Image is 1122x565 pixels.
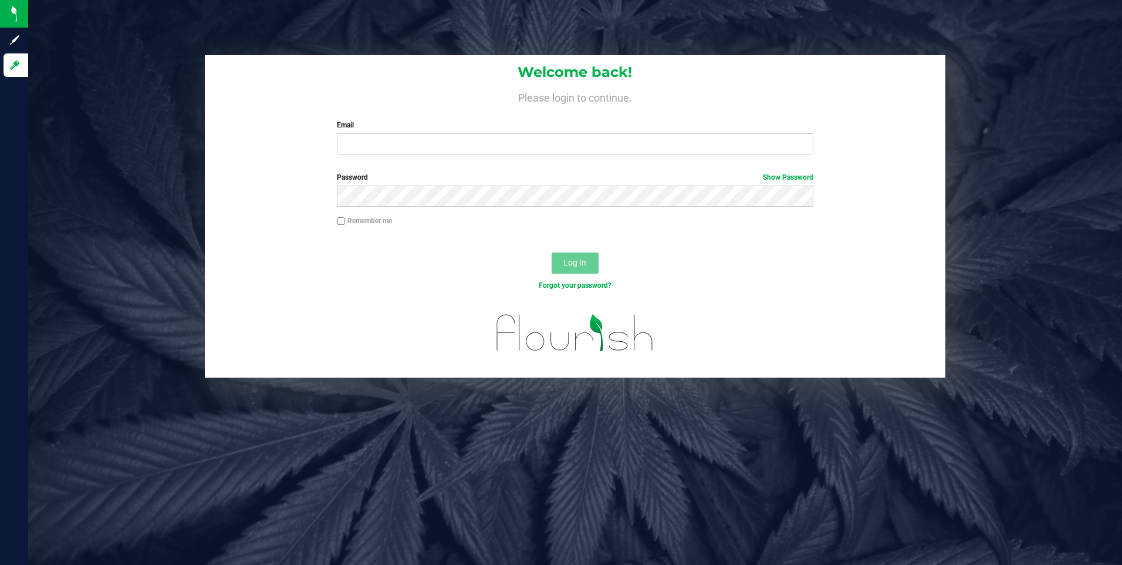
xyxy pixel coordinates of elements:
input: Remember me [337,217,345,226]
inline-svg: Log in [9,59,21,71]
h4: Please login to continue. [205,89,946,103]
img: flourish_logo.svg [482,303,668,363]
a: Show Password [763,173,813,181]
label: Email [337,120,813,130]
span: Password [337,173,368,181]
inline-svg: Sign up [9,34,21,46]
h1: Welcome back! [205,65,946,80]
button: Log In [552,253,599,274]
label: Remember me [337,216,392,226]
a: Forgot your password? [539,281,611,290]
span: Log In [563,258,586,267]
